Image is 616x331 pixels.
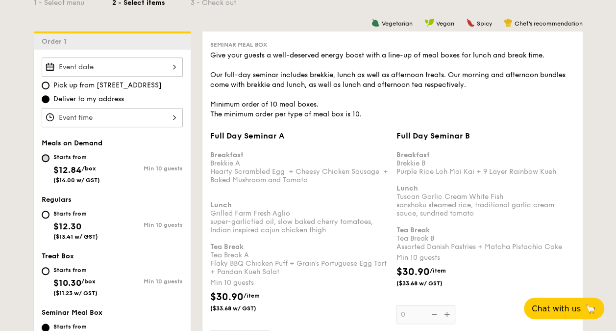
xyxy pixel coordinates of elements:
[504,18,513,27] img: icon-chef-hat.a58ddaea.svg
[42,154,49,162] input: Starts from$12.84/box($14.00 w/ GST)Min 10 guests
[396,184,418,193] b: Lunch
[53,233,98,240] span: ($13.41 w/ GST)
[430,267,446,274] span: /item
[82,165,96,172] span: /box
[244,292,260,299] span: /item
[210,41,267,48] span: Seminar Meal Box
[112,278,183,285] div: Min 10 guests
[42,211,49,219] input: Starts from$12.30($13.41 w/ GST)Min 10 guests
[585,303,596,314] span: 🦙
[396,142,575,251] div: Brekkie B Purple Rice Loh Mai Kai + 9 Layer Rainbow Kueh Tuscan Garlic Cream White Fish sanshoku ...
[53,221,81,232] span: $12.30
[42,139,102,147] span: Meals on Demand
[382,20,413,27] span: Vegetarian
[42,108,183,127] input: Event time
[396,131,470,140] span: Full Day Seminar B
[53,81,162,90] span: Pick up from [STREET_ADDRESS]
[112,221,183,228] div: Min 10 guests
[210,278,389,288] div: Min 10 guests
[53,94,124,104] span: Deliver to my address
[371,18,380,27] img: icon-vegetarian.fe4039eb.svg
[210,291,244,303] span: $30.90
[42,267,49,275] input: Starts from$10.30/box($11.23 w/ GST)Min 10 guests
[532,304,581,313] span: Chat with us
[396,279,463,287] span: ($33.68 w/ GST)
[210,142,389,276] div: Brekkie A Hearty Scrambled Egg + Cheesy Chicken Sausage + Baked Mushroom and Tomato Grilled Farm ...
[524,298,604,319] button: Chat with us🦙
[42,57,183,77] input: Event date
[42,195,72,204] span: Regulars
[53,266,98,274] div: Starts from
[53,210,98,218] div: Starts from
[210,201,232,209] b: Lunch
[53,277,81,288] span: $10.30
[515,20,583,27] span: Chef's recommendation
[210,51,575,119] div: Give your guests a well-deserved energy boost with a line-up of meal boxes for lunch and break ti...
[424,18,434,27] img: icon-vegan.f8ff3823.svg
[53,153,100,161] div: Starts from
[42,252,74,260] span: Treat Box
[436,20,454,27] span: Vegan
[42,82,49,89] input: Pick up from [STREET_ADDRESS]
[210,131,284,140] span: Full Day Seminar A
[210,151,244,159] b: Breakfast
[53,323,105,331] div: Starts from
[396,266,430,278] span: $30.90
[53,290,98,297] span: ($11.23 w/ GST)
[42,95,49,103] input: Deliver to my address
[42,308,102,317] span: Seminar Meal Box
[477,20,492,27] span: Spicy
[53,177,100,184] span: ($14.00 w/ GST)
[42,37,71,46] span: Order 1
[396,253,575,263] div: Min 10 guests
[466,18,475,27] img: icon-spicy.37a8142b.svg
[396,226,430,234] b: Tea Break
[112,165,183,172] div: Min 10 guests
[81,278,96,285] span: /box
[396,151,430,159] b: Breakfast
[53,165,82,175] span: $12.84
[210,304,277,312] span: ($33.68 w/ GST)
[210,243,244,251] b: Tea Break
